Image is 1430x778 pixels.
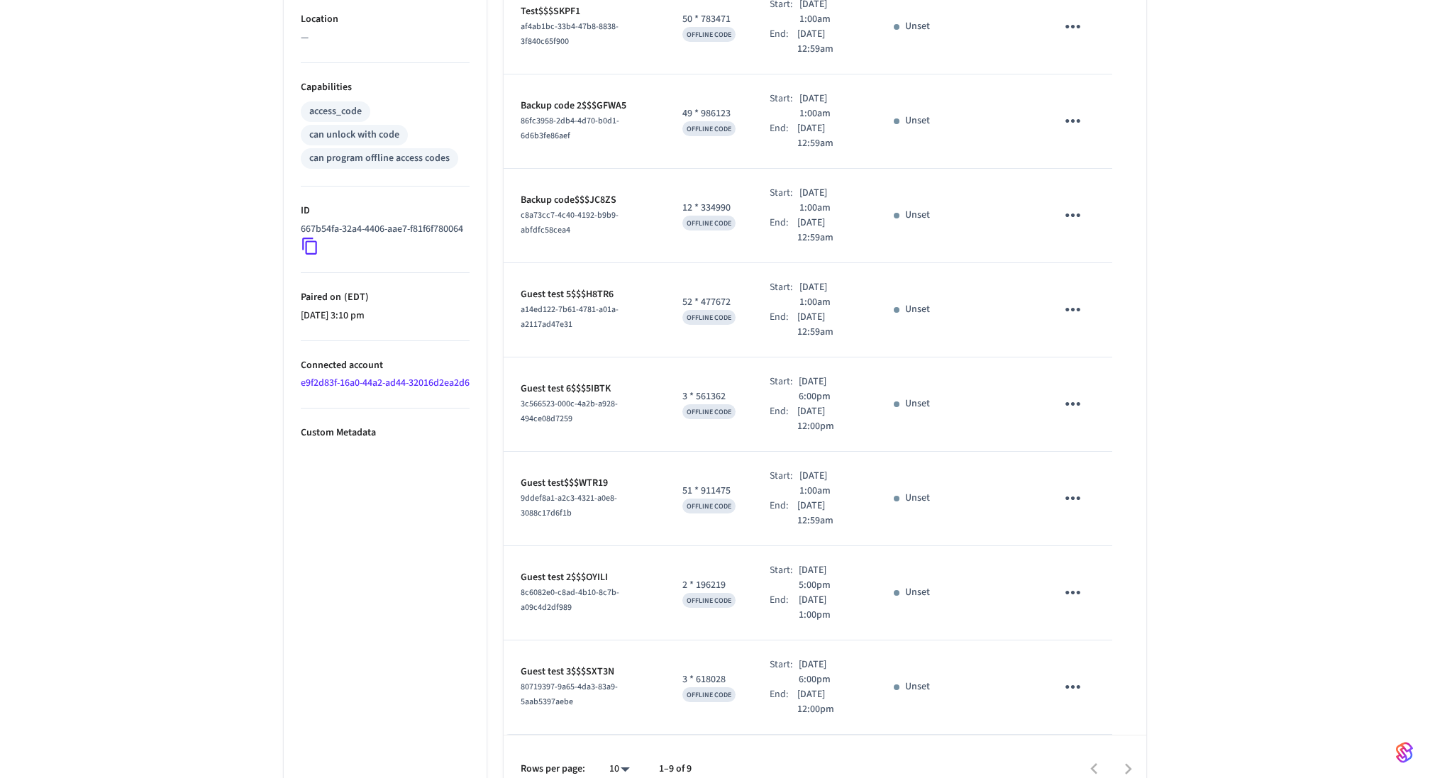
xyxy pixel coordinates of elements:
img: SeamLogoGradient.69752ec5.svg [1396,741,1413,764]
span: af4ab1bc-33b4-47b8-8838-3f840c65f900 [521,21,619,48]
p: [DATE] 1:00am [799,91,860,121]
div: can program offline access codes [309,151,450,166]
p: Unset [905,113,930,128]
p: [DATE] 1:00am [799,186,860,216]
p: Guest test 2$$$OYILI [521,570,648,585]
p: [DATE] 1:00pm [799,593,859,623]
span: c8a73cc7-4c40-4192-b9b9-abfdfc58cea4 [521,209,619,236]
p: [DATE] 12:59am [797,499,859,528]
p: Guest test$$$WTR19 [521,476,648,491]
p: [DATE] 12:59am [797,310,859,340]
div: End: [770,216,797,245]
p: Unset [905,302,930,317]
div: Start: [770,186,799,216]
span: OFFLINE CODE [687,501,731,511]
p: — [301,30,470,45]
p: ID [301,204,470,218]
p: [DATE] 6:00pm [799,657,859,687]
p: Location [301,12,470,27]
p: 1–9 of 9 [659,762,692,777]
p: 3 * 618028 [682,672,736,687]
p: 3 * 561362 [682,389,736,404]
p: 51 * 911475 [682,484,736,499]
div: can unlock with code [309,128,399,143]
p: [DATE] 12:59am [797,27,859,57]
div: Start: [770,469,799,499]
span: 86fc3958-2db4-4d70-b0d1-6d6b3fe86aef [521,115,619,142]
div: Start: [770,374,799,404]
p: Unset [905,679,930,694]
p: Capabilities [301,80,470,95]
p: Unset [905,396,930,411]
div: End: [770,404,797,434]
a: e9f2d83f-16a0-44a2-ad44-32016d2ea2d6 [301,376,470,390]
span: OFFLINE CODE [687,30,731,40]
p: [DATE] 12:00pm [797,687,860,717]
p: [DATE] 12:59am [797,121,859,151]
div: End: [770,593,799,623]
p: 52 * 477672 [682,295,736,310]
div: Start: [770,657,799,687]
p: [DATE] 6:00pm [799,374,859,404]
div: End: [770,687,797,717]
div: End: [770,499,797,528]
p: Paired on [301,290,470,305]
span: a14ed122-7b61-4781-a01a-a2117ad47e31 [521,304,619,330]
p: Test$$$SKPF1 [521,4,648,19]
p: [DATE] 12:00pm [797,404,860,434]
span: OFFLINE CODE [687,124,731,134]
p: 12 * 334990 [682,201,736,216]
span: 8c6082e0-c8ad-4b10-8c7b-a09c4d2df989 [521,587,619,613]
p: Guest test 5$$$H8TR6 [521,287,648,302]
p: [DATE] 5:00pm [799,563,859,593]
p: Backup code 2$$$GFWA5 [521,99,648,113]
p: 2 * 196219 [682,578,736,593]
div: access_code [309,104,362,119]
span: 80719397-9a65-4da3-83a9-5aab5397aebe [521,681,618,708]
div: Start: [770,280,799,310]
div: End: [770,27,797,57]
p: 49 * 986123 [682,106,736,121]
p: [DATE] 1:00am [799,280,860,310]
p: Backup code$$$JC8ZS [521,193,648,208]
span: OFFLINE CODE [687,313,731,323]
p: [DATE] 3:10 pm [301,309,470,323]
span: ( EDT ) [341,290,369,304]
span: OFFLINE CODE [687,218,731,228]
p: Unset [905,491,930,506]
span: 9ddef8a1-a2c3-4321-a0e8-3088c17d6f1b [521,492,617,519]
p: Custom Metadata [301,426,470,440]
p: Unset [905,585,930,600]
p: Guest test 6$$$5IBTK [521,382,648,396]
p: [DATE] 12:59am [797,216,859,245]
div: End: [770,310,797,340]
div: Start: [770,91,799,121]
span: OFFLINE CODE [687,690,731,700]
p: 50 * 783471 [682,12,736,27]
p: Connected account [301,358,470,373]
p: [DATE] 1:00am [799,469,860,499]
div: End: [770,121,797,151]
p: Rows per page: [521,762,585,777]
span: OFFLINE CODE [687,407,731,417]
div: Start: [770,563,799,593]
span: 3c566523-000c-4a2b-a928-494ce08d7259 [521,398,618,425]
p: Guest test 3$$$SXT3N [521,665,648,679]
p: Unset [905,19,930,34]
p: Unset [905,208,930,223]
span: OFFLINE CODE [687,596,731,606]
p: 667b54fa-32a4-4406-aae7-f81f6f780064 [301,222,463,237]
